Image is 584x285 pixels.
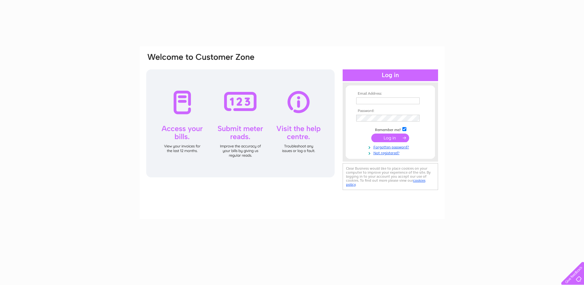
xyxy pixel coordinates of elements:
[355,126,426,132] td: Remember me?
[343,163,438,190] div: Clear Business would like to place cookies on your computer to improve your experience of the sit...
[346,178,425,187] a: cookies policy
[355,92,426,96] th: Email Address:
[371,134,409,142] input: Submit
[356,150,426,155] a: Not registered?
[356,144,426,150] a: Forgotten password?
[355,109,426,113] th: Password:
